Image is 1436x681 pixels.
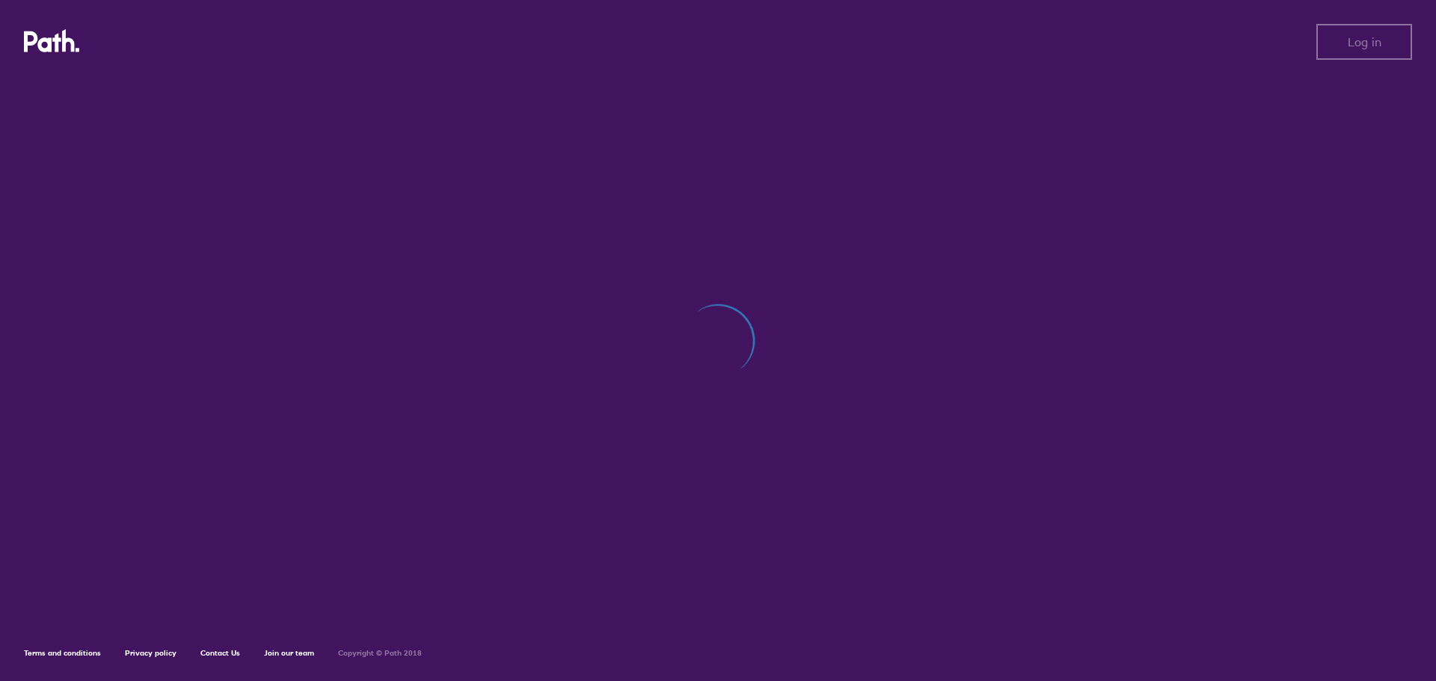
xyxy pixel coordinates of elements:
[200,648,240,658] a: Contact Us
[24,648,101,658] a: Terms and conditions
[1348,35,1381,49] span: Log in
[1316,24,1412,60] button: Log in
[125,648,177,658] a: Privacy policy
[338,649,422,658] h6: Copyright © Path 2018
[264,648,314,658] a: Join our team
